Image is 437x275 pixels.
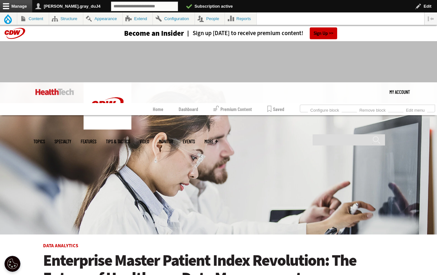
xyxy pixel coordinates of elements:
a: Dashboard [179,103,198,115]
a: Edit menu [404,106,427,113]
span: More [204,139,218,144]
a: Extend [123,12,153,25]
img: Home [35,89,74,95]
span: Specialty [55,139,71,144]
a: MonITor [159,139,173,144]
a: Home [153,103,163,115]
div: Cookie Settings [4,256,20,272]
a: Events [183,139,195,144]
div: User menu [389,82,410,101]
a: Configuration [153,12,194,25]
a: Data Analytics [43,242,78,249]
a: Become an Insider [100,30,184,37]
a: Video [140,139,149,144]
button: Vertical orientation [425,12,437,25]
a: Configure block [308,106,342,113]
img: Home [84,82,131,130]
a: Structure [49,12,83,25]
a: Reports [225,12,256,25]
a: Appearance [83,12,122,25]
a: People [195,12,225,25]
a: Remove block [357,106,388,113]
span: Topics [33,139,45,144]
a: Sign up [DATE] to receive premium content! [184,30,303,36]
a: Features [81,139,96,144]
button: Open Preferences [4,256,20,272]
a: CDW [84,124,131,131]
a: Saved [267,103,284,115]
h3: Become an Insider [124,30,184,37]
a: Premium Content [213,103,252,115]
a: Sign Up [310,27,337,39]
a: My Account [389,82,410,101]
a: Tips & Tactics [106,139,130,144]
a: Content [17,12,49,25]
